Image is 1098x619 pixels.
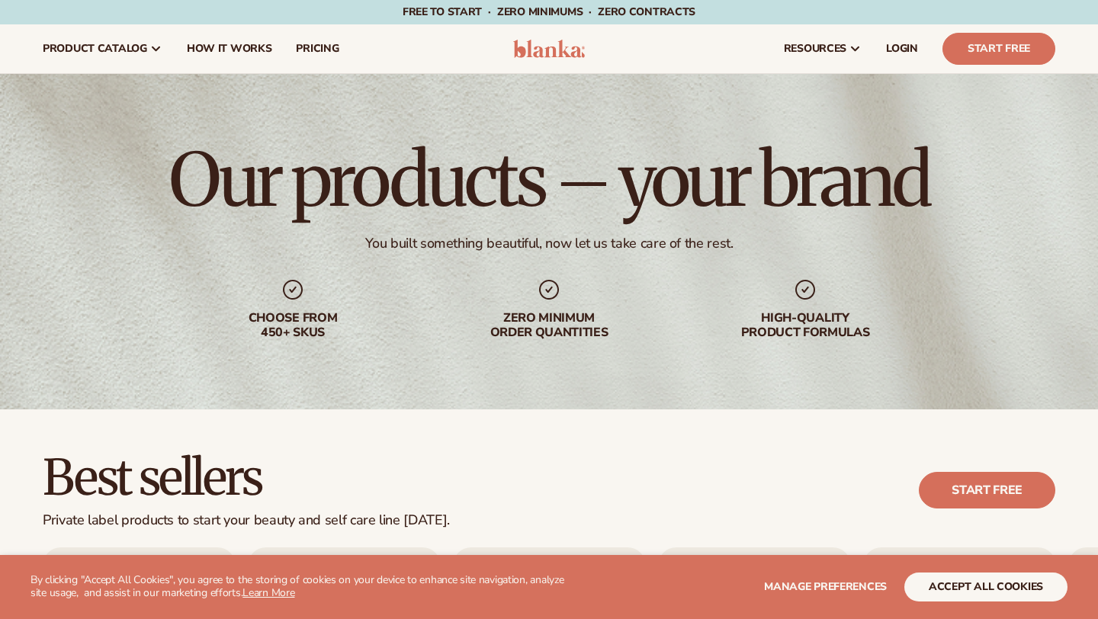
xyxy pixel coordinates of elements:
[284,24,351,73] a: pricing
[904,572,1067,601] button: accept all cookies
[513,40,586,58] img: logo
[43,43,147,55] span: product catalog
[919,472,1055,508] a: Start free
[43,512,450,529] div: Private label products to start your beauty and self care line [DATE].
[43,452,450,503] h2: Best sellers
[169,143,929,216] h1: Our products – your brand
[403,5,695,19] span: Free to start · ZERO minimums · ZERO contracts
[708,311,903,340] div: High-quality product formulas
[30,24,175,73] a: product catalog
[784,43,846,55] span: resources
[874,24,930,73] a: LOGIN
[764,572,887,601] button: Manage preferences
[886,43,918,55] span: LOGIN
[195,311,390,340] div: Choose from 450+ Skus
[365,235,734,252] div: You built something beautiful, now let us take care of the rest.
[942,33,1055,65] a: Start Free
[242,585,294,600] a: Learn More
[30,574,573,600] p: By clicking "Accept All Cookies", you agree to the storing of cookies on your device to enhance s...
[764,579,887,594] span: Manage preferences
[296,43,339,55] span: pricing
[187,43,272,55] span: How It Works
[772,24,874,73] a: resources
[451,311,647,340] div: Zero minimum order quantities
[175,24,284,73] a: How It Works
